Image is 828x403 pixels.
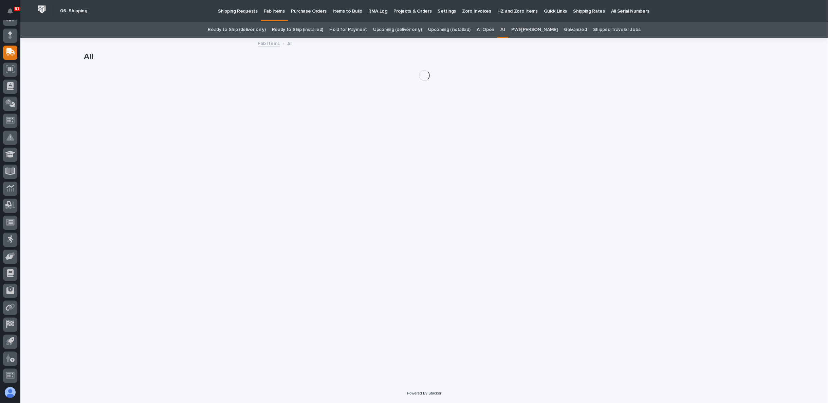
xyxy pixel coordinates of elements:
p: 81 [15,6,19,11]
div: Notifications81 [8,8,17,19]
a: Upcoming (installed) [428,22,471,38]
a: Fab Items [258,39,280,47]
a: Hold for Payment [329,22,367,38]
a: Shipped Traveler Jobs [593,22,641,38]
p: All [288,39,293,47]
a: Galvanized [564,22,587,38]
a: Ready to Ship (installed) [272,22,323,38]
h1: All [84,52,765,62]
a: Ready to Ship (deliver only) [208,22,265,38]
img: Workspace Logo [36,3,48,16]
a: Upcoming (deliver only) [373,22,422,38]
a: All Open [477,22,495,38]
a: Powered By Stacker [407,391,441,395]
h2: 06. Shipping [60,8,87,14]
button: users-avatar [3,385,17,400]
button: Notifications [3,4,17,18]
a: All [500,22,505,38]
a: PWI/[PERSON_NAME] [511,22,558,38]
